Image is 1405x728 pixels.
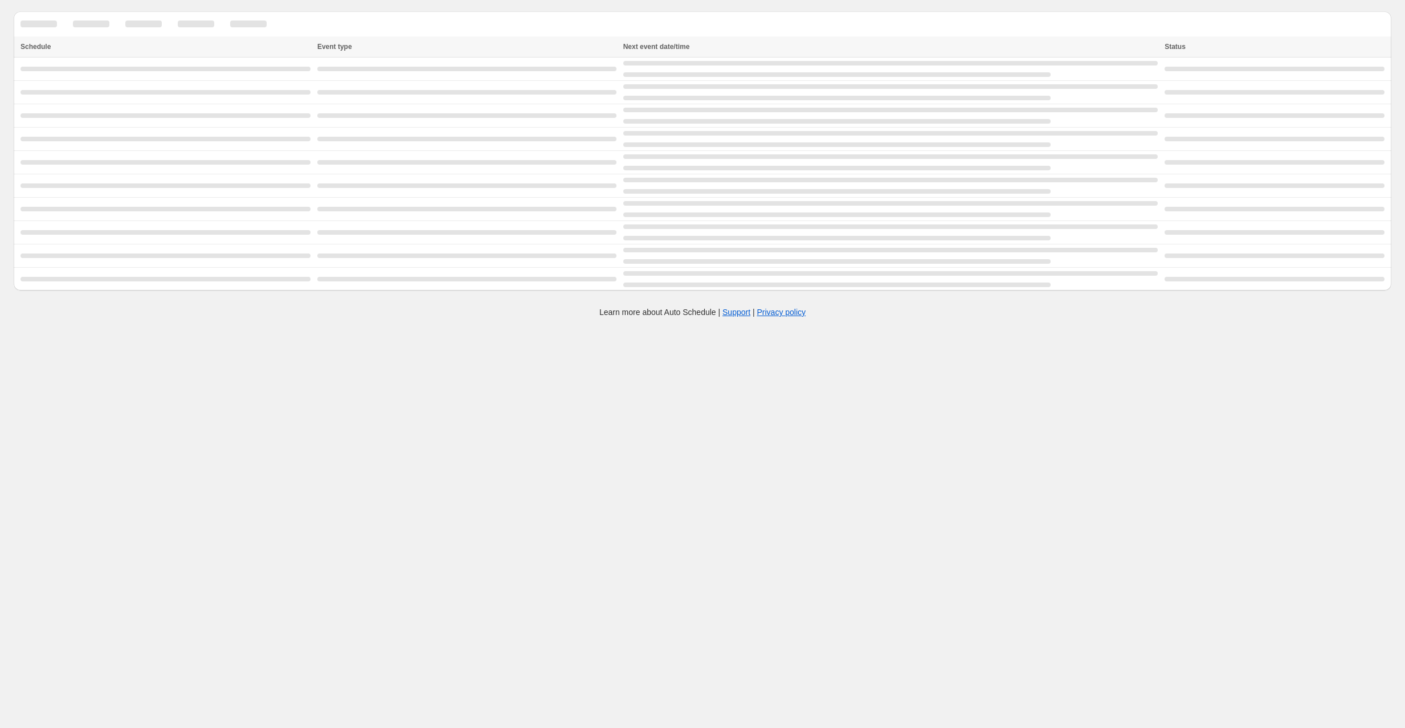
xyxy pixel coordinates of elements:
[317,43,352,51] span: Event type
[722,308,750,317] a: Support
[599,306,806,318] p: Learn more about Auto Schedule | |
[1165,43,1186,51] span: Status
[623,43,690,51] span: Next event date/time
[757,308,806,317] a: Privacy policy
[21,43,51,51] span: Schedule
